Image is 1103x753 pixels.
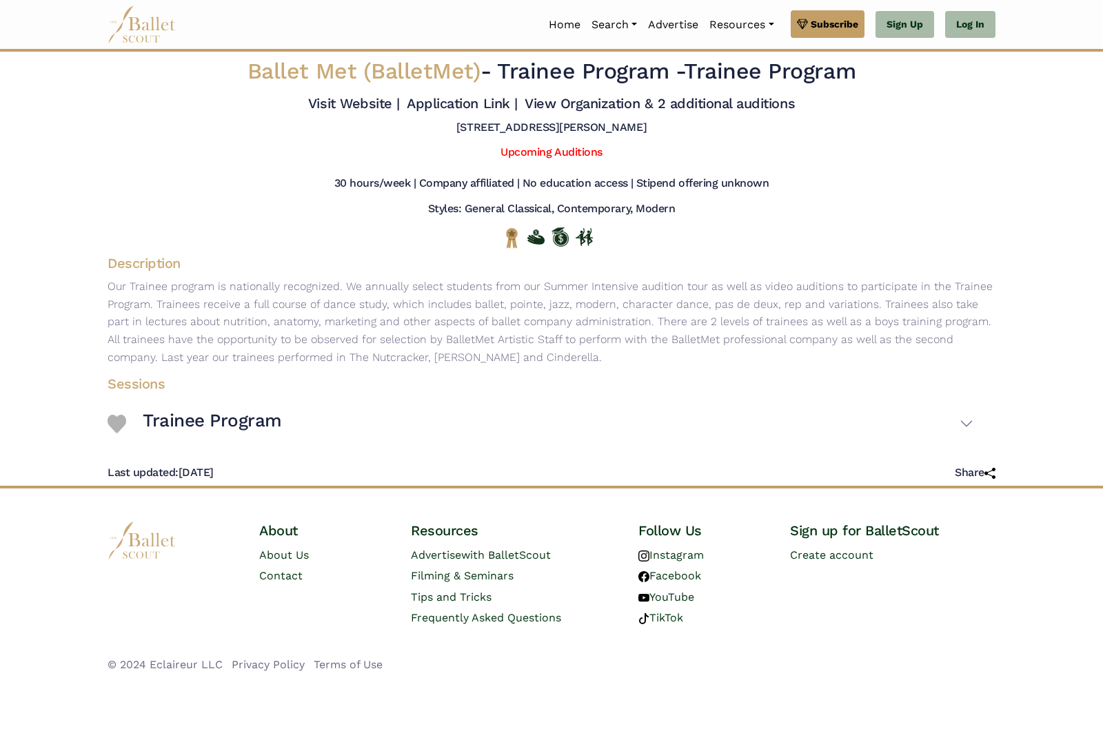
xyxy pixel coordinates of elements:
[642,10,704,39] a: Advertise
[108,656,223,674] li: © 2024 Eclaireur LLC
[259,522,389,539] h4: About
[259,548,309,561] a: About Us
[523,176,634,191] h5: No education access |
[108,415,126,433] img: Heart
[527,229,545,245] img: Offers Financial Aid
[259,569,303,582] a: Contact
[407,95,517,112] a: Application Link |
[108,522,176,559] img: logo
[247,58,480,84] span: Ballet Met (BalletMet)
[876,11,934,39] a: Sign Up
[411,590,492,604] a: Tips and Tricks
[97,278,1006,366] p: Our Trainee program is nationally recognized. We annually select students from our Summer Intensi...
[945,11,995,39] a: Log In
[334,176,416,191] h5: 30 hours/week |
[797,17,808,32] img: gem.svg
[638,550,649,561] img: instagram logo
[543,10,586,39] a: Home
[411,548,551,561] a: Advertisewith BalletScout
[704,10,779,39] a: Resources
[636,176,769,191] h5: Stipend offering unknown
[411,611,561,624] a: Frequently Asked Questions
[497,58,684,84] span: Trainee Program -
[791,10,864,38] a: Subscribe
[638,590,694,604] a: YouTube
[638,571,649,582] img: facebook logo
[232,658,305,671] a: Privacy Policy
[638,613,649,624] img: tiktok logo
[97,375,984,393] h4: Sessions
[461,548,551,561] span: with BalletScout
[638,548,704,561] a: Instagram
[790,548,873,561] a: Create account
[638,611,683,624] a: TikTok
[576,228,593,246] img: In Person
[419,176,520,191] h5: Company affiliated |
[183,57,920,86] h2: - Trainee Program
[503,227,520,249] img: National
[108,466,179,479] span: Last updated:
[97,254,1006,272] h4: Description
[411,569,514,582] a: Filming & Seminars
[456,121,647,135] h5: [STREET_ADDRESS][PERSON_NAME]
[314,658,383,671] a: Terms of Use
[308,95,400,112] a: Visit Website |
[638,592,649,604] img: youtube logo
[411,522,616,539] h4: Resources
[143,409,282,433] h3: Trainee Program
[500,145,602,158] a: Upcoming Auditions
[638,522,768,539] h4: Follow Us
[790,522,995,539] h4: Sign up for BalletScout
[586,10,642,39] a: Search
[428,202,675,216] h5: Styles: General Classical, Contemporary, Modern
[551,227,569,247] img: Offers Scholarship
[525,95,795,112] a: View Organization & 2 additional auditions
[108,466,214,480] h5: [DATE]
[143,404,973,444] button: Trainee Program
[638,569,701,582] a: Facebook
[955,466,995,480] h5: Share
[811,17,858,32] span: Subscribe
